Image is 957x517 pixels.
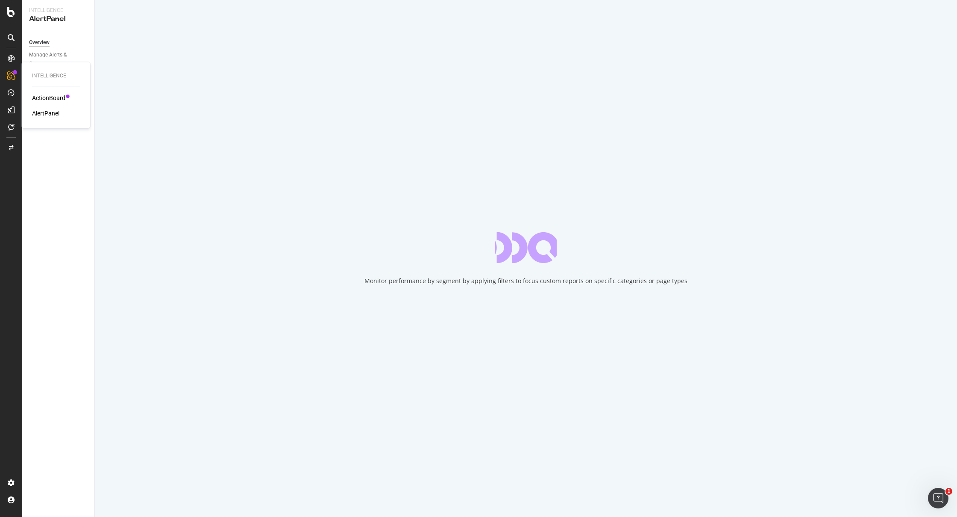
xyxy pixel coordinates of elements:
[32,72,80,80] div: Intelligence
[29,7,88,14] div: Intelligence
[29,50,80,68] div: Manage Alerts & Groups
[945,488,952,495] span: 1
[29,38,88,47] a: Overview
[928,488,948,508] iframe: Intercom live chat
[495,232,557,263] div: animation
[32,109,59,118] a: AlertPanel
[29,38,50,47] div: Overview
[364,277,687,285] div: Monitor performance by segment by applying filters to focus custom reports on specific categories...
[32,94,65,102] a: ActionBoard
[29,50,88,68] a: Manage Alerts & Groups
[29,14,88,24] div: AlertPanel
